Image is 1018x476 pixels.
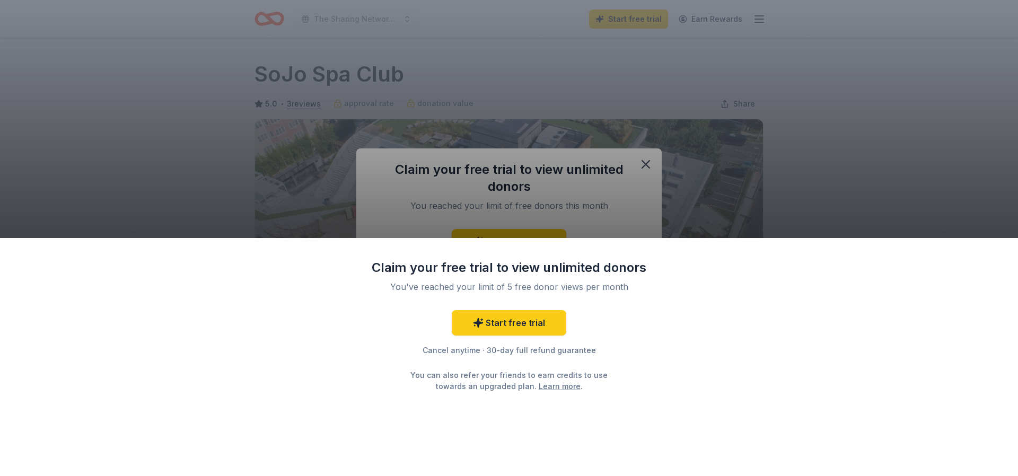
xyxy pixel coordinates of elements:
[452,310,566,336] a: Start free trial
[371,344,647,357] div: Cancel anytime · 30-day full refund guarantee
[401,369,617,392] div: You can also refer your friends to earn credits to use towards an upgraded plan. .
[384,280,634,293] div: You've reached your limit of 5 free donor views per month
[539,381,581,392] a: Learn more
[371,259,647,276] div: Claim your free trial to view unlimited donors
